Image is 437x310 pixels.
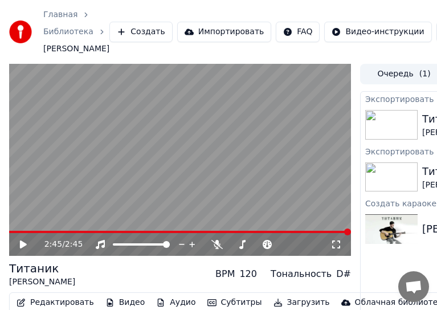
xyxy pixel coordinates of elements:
[177,22,272,42] button: Импортировать
[215,267,235,281] div: BPM
[109,22,172,42] button: Создать
[65,239,83,250] span: 2:45
[336,267,351,281] div: D#
[398,271,429,302] div: Открытый чат
[324,22,431,42] button: Видео-инструкции
[239,267,257,281] div: 120
[276,22,320,42] button: FAQ
[43,9,109,55] nav: breadcrumb
[44,239,62,250] span: 2:45
[9,21,32,43] img: youka
[419,68,431,80] span: ( 1 )
[43,9,77,21] a: Главная
[43,26,93,38] a: Библиотека
[43,43,109,55] span: [PERSON_NAME]
[44,239,72,250] div: /
[9,276,75,288] div: [PERSON_NAME]
[9,260,75,276] div: Титаник
[271,267,332,281] div: Тональность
